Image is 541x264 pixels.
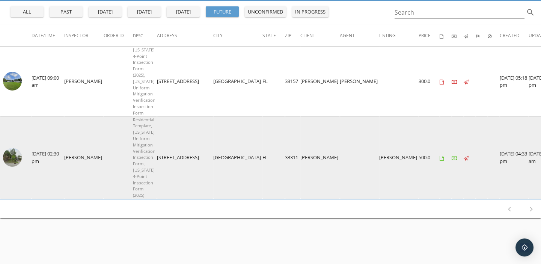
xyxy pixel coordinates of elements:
td: 300.0 [419,47,440,116]
th: Agreements signed: Not sorted. [440,25,452,46]
button: unconfirmed [245,6,286,17]
th: Date/Time: Not sorted. [32,25,64,46]
td: [PERSON_NAME] [379,116,419,199]
td: [PERSON_NAME] [64,116,104,199]
th: State: Not sorted. [262,25,285,46]
span: Price [419,32,431,39]
div: in progress [295,8,326,16]
span: Desc [133,33,143,38]
td: [GEOGRAPHIC_DATA] [213,116,262,199]
span: Residential Template, [US_STATE] Uniform Mitigation Verification Inspection Form , [US_STATE] 4-P... [133,117,155,198]
span: Created [500,32,520,39]
td: [STREET_ADDRESS] [157,47,213,116]
td: [PERSON_NAME] [340,47,379,116]
button: [DATE] [167,6,200,17]
th: Listing: Not sorted. [379,25,419,46]
div: Open Intercom Messenger [515,238,533,256]
button: [DATE] [128,6,161,17]
th: Agent: Not sorted. [340,25,379,46]
div: future [209,8,236,16]
td: FL [262,116,285,199]
th: City: Not sorted. [213,25,262,46]
td: 33311 [285,116,300,199]
th: Canceled: Not sorted. [488,25,500,46]
th: Client: Not sorted. [300,25,340,46]
button: past [50,6,83,17]
td: [GEOGRAPHIC_DATA] [213,47,262,116]
button: [DATE] [89,6,122,17]
span: Agent [340,32,355,39]
i: search [526,8,535,17]
td: [PERSON_NAME] [64,47,104,116]
span: Date/Time [32,32,55,39]
th: Submitted: Not sorted. [476,25,488,46]
td: 33157 [285,47,300,116]
span: [US_STATE] 4-Point Inspection Form (2025), [US_STATE] Uniform Mitigation Verification Inspection ... [133,47,155,116]
td: [DATE] 05:18 pm [500,47,529,116]
span: Zip [285,32,291,39]
td: [PERSON_NAME] [300,116,340,199]
td: [PERSON_NAME] [300,47,340,116]
span: State [262,32,276,39]
th: Zip: Not sorted. [285,25,300,46]
td: [DATE] 09:00 am [32,47,64,116]
div: [DATE] [92,8,119,16]
button: in progress [292,6,329,17]
div: [DATE] [131,8,158,16]
td: [STREET_ADDRESS] [157,116,213,199]
img: streetview [3,148,22,167]
button: all [11,6,44,17]
th: Paid: Not sorted. [452,25,464,46]
td: FL [262,47,285,116]
td: [DATE] 04:33 pm [500,116,529,199]
div: [DATE] [170,8,197,16]
th: Desc: Not sorted. [133,25,157,46]
span: Address [157,32,177,39]
span: Client [300,32,315,39]
th: Address: Not sorted. [157,25,213,46]
div: all [14,8,41,16]
div: past [53,8,80,16]
span: City [213,32,223,39]
td: 500.0 [419,116,440,199]
input: Search [395,6,525,19]
span: Inspector [64,32,88,39]
th: Created: Not sorted. [500,25,529,46]
th: Order ID: Not sorted. [104,25,133,46]
img: streetview [3,72,22,91]
th: Inspector: Not sorted. [64,25,104,46]
span: Listing [379,32,396,39]
th: Price: Not sorted. [419,25,440,46]
button: future [206,6,239,17]
th: Published: Not sorted. [464,25,476,46]
span: Order ID [104,32,124,39]
td: [DATE] 02:30 pm [32,116,64,199]
div: unconfirmed [248,8,283,16]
